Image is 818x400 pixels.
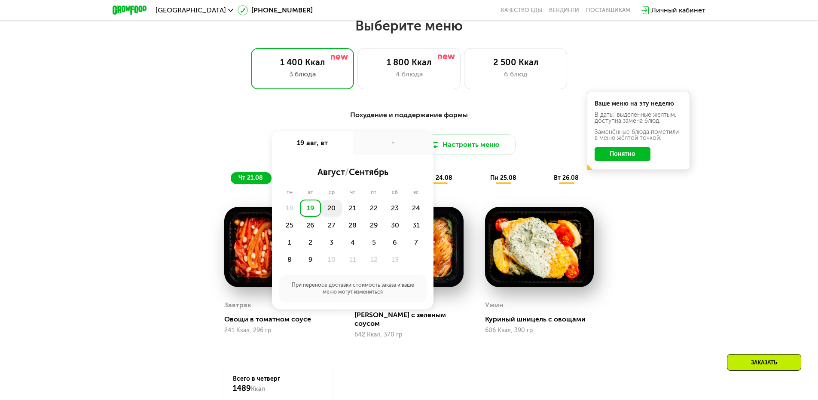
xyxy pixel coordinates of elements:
[272,131,353,155] div: 19 авг, вт
[260,69,345,79] div: 3 блюда
[317,167,345,177] span: август
[485,299,504,312] div: Ужин
[300,189,321,196] div: вт
[490,174,516,182] span: пн 25.08
[363,234,385,251] div: 5
[342,234,363,251] div: 4
[300,234,321,251] div: 2
[406,189,427,196] div: вс
[549,7,579,14] a: Вендинги
[485,315,601,324] div: Куриный шницель с овощами
[321,217,342,234] div: 27
[238,5,313,15] a: [PHONE_NUMBER]
[595,129,682,141] div: Заменённые блюда пометили в меню жёлтой точкой.
[342,200,363,217] div: 21
[366,69,452,79] div: 4 блюда
[345,167,349,177] span: /
[363,200,385,217] div: 22
[279,189,300,196] div: пн
[300,200,321,217] div: 19
[233,384,251,393] span: 1489
[384,189,406,196] div: сб
[363,189,384,196] div: пт
[321,234,342,251] div: 3
[595,101,682,107] div: Ваше меню на эту неделю
[251,385,265,393] span: Ккал
[366,57,452,67] div: 1 800 Ккал
[238,174,263,182] span: чт 21.08
[233,375,324,394] div: Всего в четверг
[586,7,630,14] div: поставщикам
[321,251,342,268] div: 10
[321,189,342,196] div: ср
[595,112,682,124] div: В даты, выделенные желтым, доступна замена блюд.
[595,147,650,161] button: Понятно
[224,299,251,312] div: Завтрак
[473,57,558,67] div: 2 500 Ккал
[279,251,300,268] div: 8
[406,217,427,234] div: 31
[321,200,342,217] div: 20
[300,217,321,234] div: 26
[224,315,340,324] div: Овощи в томатном соусе
[353,131,433,155] div: -
[349,167,388,177] span: сентябрь
[342,217,363,234] div: 28
[427,174,452,182] span: вс 24.08
[279,200,300,217] div: 18
[363,251,385,268] div: 12
[406,200,427,217] div: 24
[300,251,321,268] div: 9
[279,275,427,303] div: При переносе доставки стоимость заказа и ваше меню могут измениться
[406,234,427,251] div: 7
[27,17,791,34] h2: Выберите меню
[501,7,542,14] a: Качество еды
[385,200,406,217] div: 23
[224,327,333,334] div: 241 Ккал, 296 гр
[385,234,406,251] div: 6
[279,217,300,234] div: 25
[260,57,345,67] div: 1 400 Ккал
[354,311,470,328] div: [PERSON_NAME] с зеленым соусом
[385,251,406,268] div: 13
[279,234,300,251] div: 1
[342,251,363,268] div: 11
[473,69,558,79] div: 6 блюд
[155,110,663,121] div: Похудение и поддержание формы
[485,327,594,334] div: 606 Ккал, 390 гр
[651,5,705,15] div: Личный кабинет
[342,189,363,196] div: чт
[385,217,406,234] div: 30
[554,174,579,182] span: вт 26.08
[727,354,801,371] div: Заказать
[363,217,385,234] div: 29
[412,134,516,155] button: Настроить меню
[156,7,226,14] span: [GEOGRAPHIC_DATA]
[354,331,463,338] div: 642 Ккал, 370 гр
